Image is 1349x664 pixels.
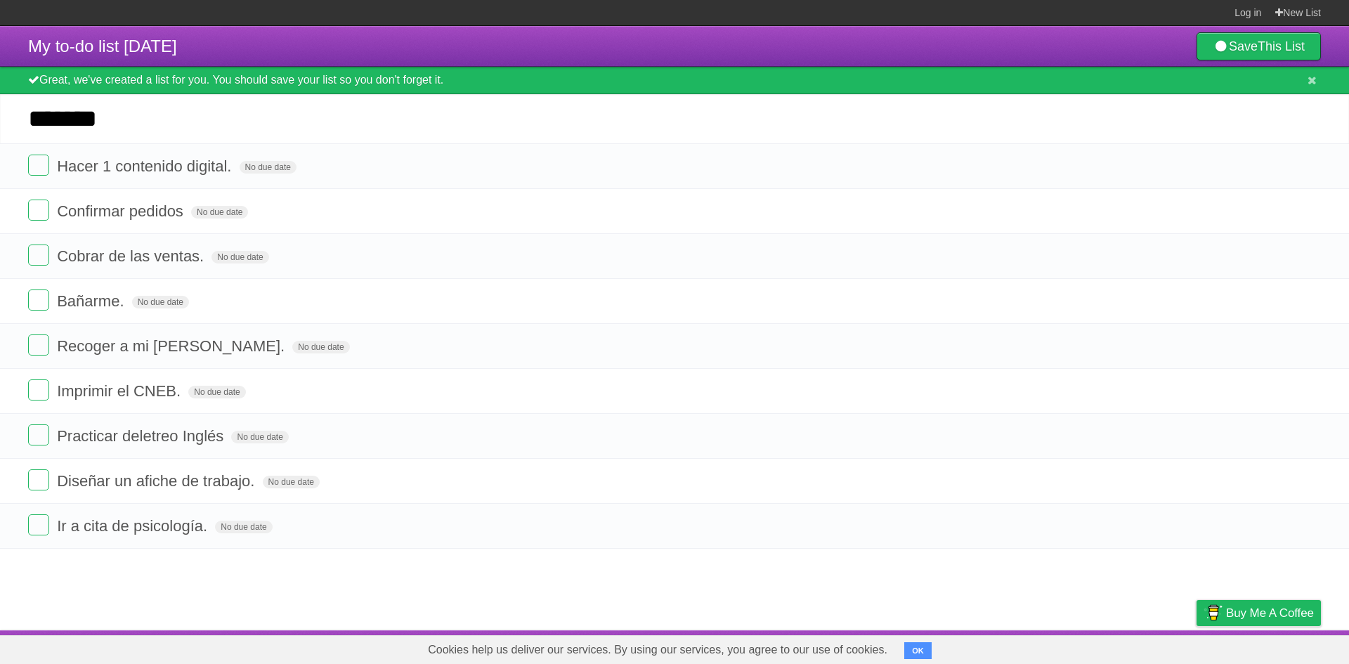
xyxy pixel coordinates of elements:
span: Confirmar pedidos [57,202,187,220]
span: Hacer 1 contenido digital. [57,157,235,175]
label: Done [28,245,49,266]
img: Buy me a coffee [1204,601,1223,625]
label: Done [28,469,49,490]
label: Done [28,514,49,535]
a: Buy me a coffee [1197,600,1321,626]
span: Imprimir el CNEB. [57,382,184,400]
span: No due date [292,341,349,353]
label: Done [28,334,49,356]
span: No due date [231,431,288,443]
button: OK [904,642,932,659]
span: My to-do list [DATE] [28,37,177,56]
span: Practicar deletreo Inglés [57,427,227,445]
span: Diseñar un afiche de trabajo. [57,472,258,490]
span: No due date [240,161,296,174]
span: Ir a cita de psicología. [57,517,211,535]
span: Cobrar de las ventas. [57,247,207,265]
label: Done [28,379,49,401]
span: No due date [215,521,272,533]
label: Done [28,424,49,445]
span: Buy me a coffee [1226,601,1314,625]
label: Done [28,200,49,221]
a: Developers [1056,634,1113,660]
span: No due date [132,296,189,308]
span: Cookies help us deliver our services. By using our services, you agree to our use of cookies. [414,636,901,664]
a: About [1010,634,1039,660]
span: No due date [188,386,245,398]
b: This List [1258,39,1305,53]
label: Done [28,289,49,311]
a: Suggest a feature [1232,634,1321,660]
span: Bañarme. [57,292,127,310]
span: No due date [263,476,320,488]
span: No due date [191,206,248,219]
a: Terms [1130,634,1161,660]
a: Privacy [1178,634,1215,660]
label: Done [28,155,49,176]
span: No due date [211,251,268,263]
a: SaveThis List [1197,32,1321,60]
span: Recoger a mi [PERSON_NAME]. [57,337,288,355]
